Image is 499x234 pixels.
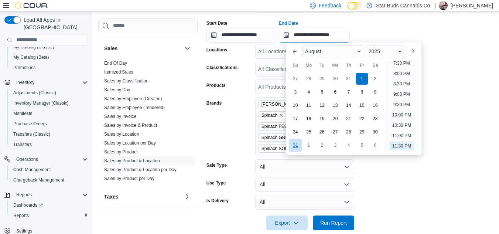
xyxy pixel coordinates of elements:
[10,165,88,174] span: Cash Management
[104,114,136,119] a: Sales by Invoice
[316,113,328,125] div: day-19
[258,111,287,119] span: Spinach
[16,79,34,85] span: Inventory
[16,192,32,198] span: Reports
[290,60,301,71] div: Su
[369,139,381,151] div: day-6
[7,200,91,210] a: Dashboards
[356,99,368,111] div: day-15
[369,126,381,138] div: day-30
[10,88,59,97] a: Adjustments (Classic)
[329,60,341,71] div: We
[407,45,418,57] button: Next month
[262,101,298,108] span: [PERSON_NAME]
[7,98,91,108] button: Inventory Manager (Classic)
[343,73,355,85] div: day-31
[13,190,88,199] span: Reports
[356,126,368,138] div: day-29
[290,126,301,138] div: day-24
[7,175,91,185] button: Chargeback Management
[7,129,91,139] button: Transfers (Classic)
[104,132,139,137] a: Sales by Location
[104,78,148,84] a: Sales by Classification
[329,113,341,125] div: day-20
[10,176,88,184] span: Chargeback Management
[290,73,301,85] div: day-27
[303,73,315,85] div: day-28
[16,228,32,234] span: Settings
[104,45,181,52] button: Sales
[13,155,41,164] button: Operations
[329,139,341,151] div: day-3
[7,88,91,98] button: Adjustments (Classic)
[389,121,414,130] li: 10:30 PM
[10,201,88,210] span: Dashboards
[385,60,418,152] ul: Time
[369,60,381,71] div: Sa
[356,73,368,85] div: day-1
[356,139,368,151] div: day-5
[329,126,341,138] div: day-27
[206,162,227,168] label: Sale Type
[104,122,157,128] span: Sales by Invoice & Product
[266,216,308,230] button: Export
[7,52,91,62] button: My Catalog (Beta)
[255,195,354,210] button: All
[183,192,192,201] button: Taxes
[13,202,43,208] span: Dashboards
[104,176,154,182] span: Sales by Product per Day
[104,96,162,102] span: Sales by Employee (Created)
[13,213,29,218] span: Reports
[390,79,413,88] li: 8:30 PM
[316,86,328,98] div: day-5
[13,142,32,147] span: Transfers
[206,180,226,186] label: Use Type
[7,165,91,175] button: Cash Management
[258,122,302,130] span: Spinach FEELZ
[13,190,35,199] button: Reports
[104,113,136,119] span: Sales by Invoice
[104,60,127,66] span: End Of Day
[289,139,302,152] div: day-31
[10,109,88,118] span: Manifests
[389,111,414,119] li: 10:00 PM
[13,131,50,137] span: Transfers (Classic)
[206,47,228,53] label: Locations
[343,86,355,98] div: day-7
[356,60,368,71] div: Fr
[10,176,67,184] a: Chargeback Management
[104,176,154,181] a: Sales by Product per Day
[302,45,364,57] div: Button. Open the month selector. August is currently selected.
[343,126,355,138] div: day-28
[369,86,381,98] div: day-9
[389,142,414,150] li: 11:30 PM
[10,53,52,62] a: My Catalog (Beta)
[279,113,283,118] button: Remove Spinach from selection in this group
[258,100,307,108] span: Lord Jones
[15,2,48,9] img: Cova
[316,73,328,85] div: day-29
[390,100,413,109] li: 9:30 PM
[369,99,381,111] div: day-16
[104,69,133,75] span: Itemized Sales
[262,134,296,141] span: Spinach GRINDZ
[1,190,91,200] button: Reports
[329,73,341,85] div: day-30
[16,156,38,162] span: Operations
[10,130,88,139] span: Transfers (Classic)
[343,139,355,151] div: day-4
[10,140,35,149] a: Transfers
[104,158,160,164] span: Sales by Product & Location
[1,154,91,165] button: Operations
[7,62,91,73] button: Promotions
[303,113,315,125] div: day-18
[104,123,157,128] a: Sales by Invoice & Product
[10,119,50,128] a: Purchase Orders
[7,210,91,221] button: Reports
[104,167,177,172] a: Sales by Product & Location per Day
[104,193,119,200] h3: Taxes
[316,126,328,138] div: day-26
[303,126,315,138] div: day-25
